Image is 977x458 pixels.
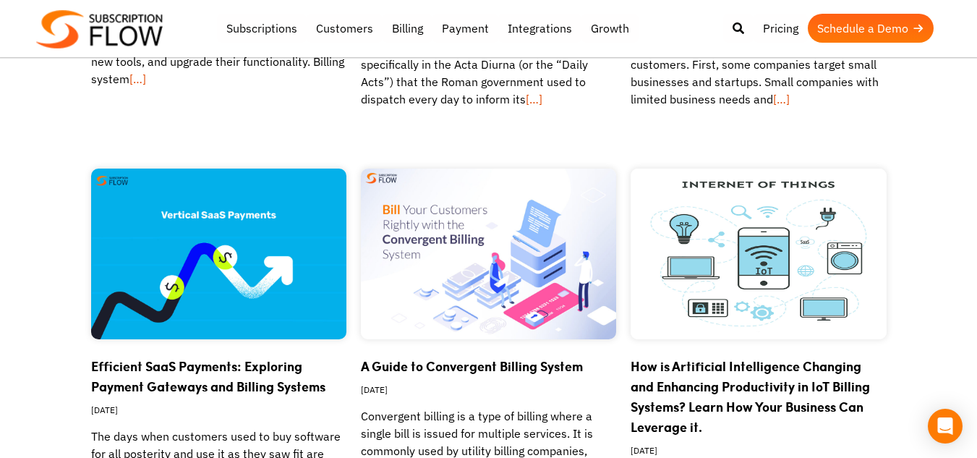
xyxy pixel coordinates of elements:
[581,14,639,43] a: Growth
[631,21,886,108] p: In the corporate sector or business world, there can be two approaches to [PERSON_NAME] customers...
[361,21,616,108] p: Did you know that the origins of the newspaper lay in Ancient [GEOGRAPHIC_DATA], and specifically...
[36,10,163,48] img: Subscriptionflow
[217,14,307,43] a: Subscriptions
[129,72,146,86] a: […]
[808,14,934,43] a: Schedule a Demo
[631,169,886,339] img: IoT Billing Systems
[498,14,581,43] a: Integrations
[754,14,808,43] a: Pricing
[361,169,616,339] img: Guide-to-Convergent-Billing-System
[91,169,346,339] img: SaaS payments
[526,92,542,106] a: […]
[307,14,383,43] a: Customers
[361,376,616,407] div: [DATE]
[91,396,346,428] div: [DATE]
[773,92,790,106] a: […]
[631,357,870,436] a: How is Artificial Intelligence Changing and Enhancing Productivity in IoT Billing Systems? Learn ...
[361,357,583,376] a: A Guide to Convergent Billing System
[928,409,963,444] div: Open Intercom Messenger
[383,14,432,43] a: Billing
[91,357,325,396] a: Efficient SaaS Payments: Exploring Payment Gateways and Billing Systems
[432,14,498,43] a: Payment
